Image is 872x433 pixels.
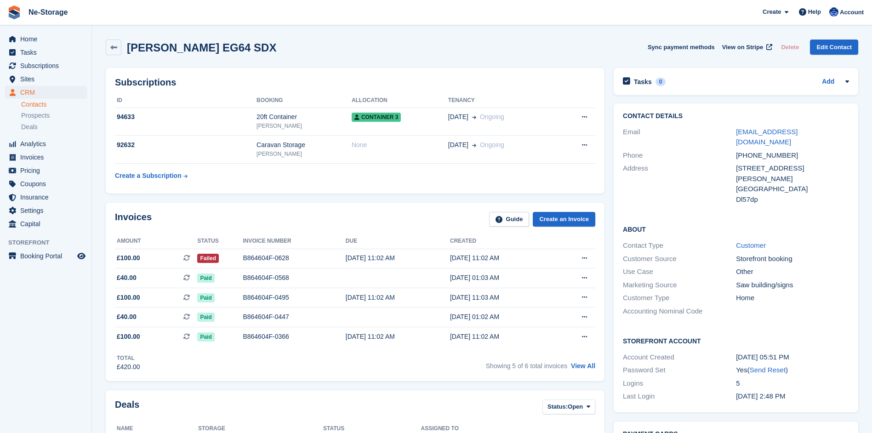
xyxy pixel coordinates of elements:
[352,140,448,150] div: None
[20,151,75,164] span: Invoices
[763,7,781,17] span: Create
[450,293,554,302] div: [DATE] 11:03 AM
[115,399,139,416] h2: Deals
[5,73,87,85] a: menu
[5,59,87,72] a: menu
[547,402,568,411] span: Status:
[750,366,786,374] a: Send Reset
[623,280,736,291] div: Marketing Source
[810,40,858,55] a: Edit Contact
[623,378,736,389] div: Logins
[20,59,75,72] span: Subscriptions
[736,392,785,400] time: 2025-07-09 13:48:01 UTC
[25,5,71,20] a: Ne-Storage
[486,362,567,370] span: Showing 5 of 6 total invoices
[8,238,91,247] span: Storefront
[5,46,87,59] a: menu
[718,40,774,55] a: View on Stripe
[117,332,140,342] span: £100.00
[623,391,736,402] div: Last Login
[346,253,450,263] div: [DATE] 11:02 AM
[197,234,243,249] th: Status
[571,362,595,370] a: View All
[448,93,558,108] th: Tenancy
[20,191,75,204] span: Insurance
[197,293,214,302] span: Paid
[197,254,219,263] span: Failed
[256,112,352,122] div: 20ft Container
[117,253,140,263] span: £100.00
[243,293,345,302] div: B864604F-0495
[623,240,736,251] div: Contact Type
[115,234,197,249] th: Amount
[722,43,763,52] span: View on Stripe
[256,93,352,108] th: Booking
[623,306,736,317] div: Accounting Nominal Code
[568,402,583,411] span: Open
[623,150,736,161] div: Phone
[20,33,75,46] span: Home
[117,362,140,372] div: £420.00
[256,140,352,150] div: Caravan Storage
[352,113,401,122] span: Container 3
[623,254,736,264] div: Customer Source
[777,40,803,55] button: Delete
[829,7,838,17] img: Karol Carter
[623,224,849,234] h2: About
[76,251,87,262] a: Preview store
[480,113,504,120] span: Ongoing
[736,194,849,205] div: Dl57dp
[346,332,450,342] div: [DATE] 11:02 AM
[5,151,87,164] a: menu
[115,112,256,122] div: 94633
[480,141,504,148] span: Ongoing
[20,137,75,150] span: Analytics
[20,73,75,85] span: Sites
[21,100,87,109] a: Contacts
[20,164,75,177] span: Pricing
[115,212,152,227] h2: Invoices
[117,354,140,362] div: Total
[115,171,182,181] div: Create a Subscription
[243,253,345,263] div: B864604F-0628
[20,177,75,190] span: Coupons
[20,204,75,217] span: Settings
[117,312,137,322] span: £40.00
[542,399,595,415] button: Status: Open
[623,293,736,303] div: Customer Type
[736,280,849,291] div: Saw building/signs
[5,33,87,46] a: menu
[115,93,256,108] th: ID
[736,352,849,363] div: [DATE] 05:51 PM
[450,332,554,342] div: [DATE] 11:02 AM
[623,336,849,345] h2: Storefront Account
[256,150,352,158] div: [PERSON_NAME]
[5,217,87,230] a: menu
[736,128,798,146] a: [EMAIL_ADDRESS][DOMAIN_NAME]
[21,111,87,120] a: Prospects
[243,234,345,249] th: Invoice number
[127,41,276,54] h2: [PERSON_NAME] EG64 SDX
[20,250,75,262] span: Booking Portal
[5,164,87,177] a: menu
[736,293,849,303] div: Home
[5,177,87,190] a: menu
[243,273,345,283] div: B864604F-0568
[736,174,849,184] div: [PERSON_NAME]
[736,184,849,194] div: [GEOGRAPHIC_DATA]
[115,140,256,150] div: 92632
[346,234,450,249] th: Due
[21,123,38,131] span: Deals
[736,150,849,161] div: [PHONE_NUMBER]
[352,93,448,108] th: Allocation
[197,332,214,342] span: Paid
[5,191,87,204] a: menu
[20,86,75,99] span: CRM
[5,137,87,150] a: menu
[448,140,468,150] span: [DATE]
[243,332,345,342] div: B864604F-0366
[808,7,821,17] span: Help
[747,366,788,374] span: ( )
[736,267,849,277] div: Other
[346,293,450,302] div: [DATE] 11:02 AM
